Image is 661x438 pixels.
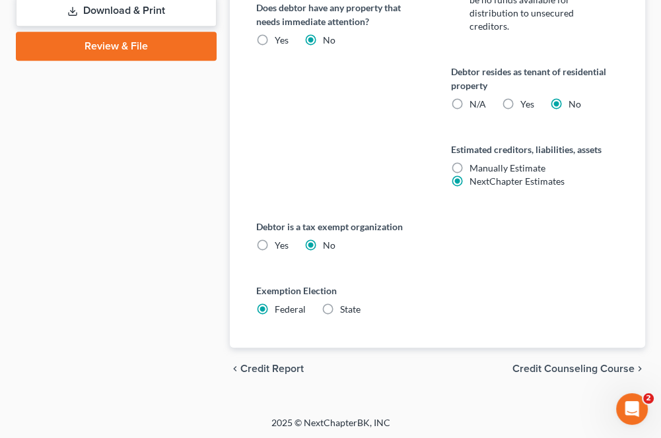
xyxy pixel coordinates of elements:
[340,303,361,315] span: State
[643,393,654,404] span: 2
[275,239,289,251] span: Yes
[275,34,289,46] span: Yes
[569,98,581,109] span: No
[520,98,534,109] span: Yes
[512,363,645,374] button: Credit Counseling Course chevron_right
[512,363,635,374] span: Credit Counseling Course
[470,162,545,173] span: Manually Estimate
[230,363,240,374] i: chevron_left
[256,220,619,234] label: Debtor is a tax exempt organization
[470,175,565,187] span: NextChapter Estimates
[616,393,648,425] iframe: Intercom live chat
[451,142,619,156] label: Estimated creditors, liabilities, assets
[240,363,304,374] span: Credit Report
[256,284,619,297] label: Exemption Election
[323,239,335,251] span: No
[470,98,486,109] span: N/A
[230,363,304,374] button: chevron_left Credit Report
[635,363,645,374] i: chevron_right
[451,65,619,92] label: Debtor resides as tenant of residential property
[323,34,335,46] span: No
[16,32,217,61] a: Review & File
[256,1,424,28] label: Does debtor have any property that needs immediate attention?
[275,303,306,315] span: Federal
